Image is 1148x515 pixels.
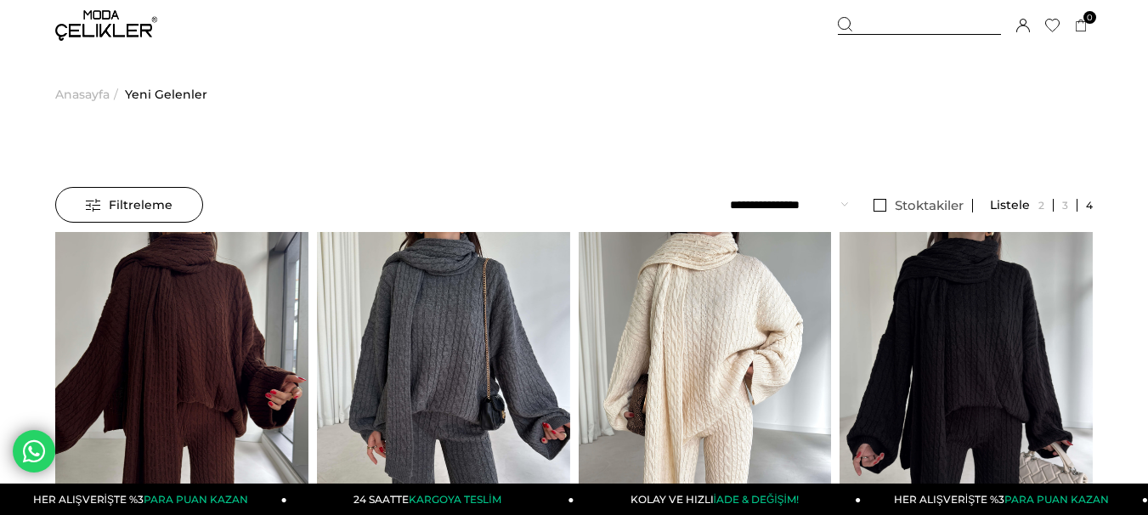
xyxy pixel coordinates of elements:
a: HER ALIŞVERİŞTE %3PARA PUAN KAZAN [861,484,1148,515]
a: 0 [1075,20,1088,32]
li: > [55,51,122,138]
a: Yeni Gelenler [125,51,207,138]
span: İADE & DEĞİŞİM! [714,493,799,506]
a: 24 SAATTEKARGOYA TESLİM [287,484,574,515]
a: KOLAY VE HIZLIİADE & DEĞİŞİM! [574,484,862,515]
a: Stoktakiler [865,199,973,212]
span: PARA PUAN KAZAN [1004,493,1109,506]
span: 0 [1083,11,1096,24]
span: Filtreleme [86,188,172,222]
span: PARA PUAN KAZAN [144,493,248,506]
img: logo [55,10,157,41]
span: Stoktakiler [895,197,964,213]
a: Anasayfa [55,51,110,138]
span: KARGOYA TESLİM [409,493,500,506]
